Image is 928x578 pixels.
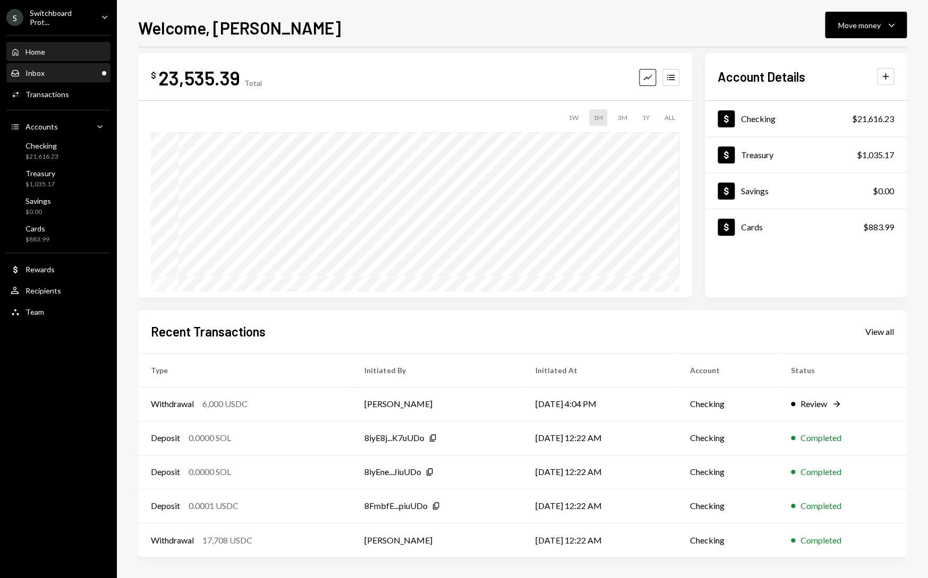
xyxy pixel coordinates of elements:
[25,47,45,56] div: Home
[589,109,607,126] div: 1M
[151,534,194,547] div: Withdrawal
[677,421,778,455] td: Checking
[25,152,58,161] div: $21,616.23
[677,523,778,557] td: Checking
[801,465,841,478] div: Completed
[158,66,240,90] div: 23,535.39
[522,353,677,387] th: Initiated At
[801,499,841,512] div: Completed
[151,70,156,81] div: $
[25,235,49,244] div: $883.99
[25,265,55,274] div: Rewards
[614,109,632,126] div: 3M
[352,523,522,557] td: [PERSON_NAME]
[189,432,231,444] div: 0.0000 SOL
[189,499,239,512] div: 0.0001 USDC
[6,9,23,26] div: S
[801,398,827,410] div: Review
[151,432,180,444] div: Deposit
[6,221,110,246] a: Cards$883.99
[364,465,421,478] div: 8iyEne...JiuUDo
[873,185,894,197] div: $0.00
[151,499,180,512] div: Deposit
[25,141,58,150] div: Checking
[25,307,44,316] div: Team
[244,79,262,88] div: Total
[741,114,776,124] div: Checking
[677,387,778,421] td: Checking
[138,17,341,38] h1: Welcome, [PERSON_NAME]
[522,489,677,523] td: [DATE] 12:22 AM
[522,387,677,421] td: [DATE] 4:04 PM
[705,173,907,209] a: Savings$0.00
[677,489,778,523] td: Checking
[838,20,881,31] div: Move money
[801,534,841,547] div: Completed
[6,302,110,321] a: Team
[6,42,110,61] a: Home
[138,353,352,387] th: Type
[677,455,778,489] td: Checking
[522,523,677,557] td: [DATE] 12:22 AM
[6,166,110,191] a: Treasury$1,035.17
[25,68,45,77] div: Inbox
[865,325,894,337] a: View all
[6,260,110,279] a: Rewards
[718,68,805,85] h2: Account Details
[364,499,428,512] div: 8FmbfE...piuUDo
[564,109,583,126] div: 1W
[638,109,654,126] div: 1Y
[705,209,907,245] a: Cards$883.99
[741,150,773,160] div: Treasury
[151,323,266,340] h2: Recent Transactions
[863,221,894,234] div: $883.99
[865,326,894,337] div: View all
[705,137,907,172] a: Treasury$1,035.17
[25,169,55,178] div: Treasury
[6,193,110,219] a: Savings$0.00
[364,432,424,444] div: 8iyE8j...K7uUDo
[25,180,55,189] div: $1,035.17
[857,149,894,161] div: $1,035.17
[6,84,110,103] a: Transactions
[352,387,522,421] td: [PERSON_NAME]
[6,281,110,300] a: Recipients
[6,63,110,82] a: Inbox
[852,113,894,125] div: $21,616.23
[25,122,58,131] div: Accounts
[677,353,778,387] th: Account
[660,109,679,126] div: ALL
[6,117,110,136] a: Accounts
[25,286,61,295] div: Recipients
[778,353,907,387] th: Status
[741,186,769,196] div: Savings
[705,101,907,136] a: Checking$21,616.23
[25,196,51,205] div: Savings
[6,138,110,163] a: Checking$21,616.23
[825,12,907,38] button: Move money
[202,534,252,547] div: 17,708 USDC
[189,465,231,478] div: 0.0000 SOL
[741,222,763,232] div: Cards
[151,465,180,478] div: Deposit
[151,398,194,410] div: Withdrawal
[25,208,51,217] div: $0.00
[25,224,49,233] div: Cards
[801,432,841,444] div: Completed
[25,90,69,99] div: Transactions
[202,398,248,410] div: 6,000 USDC
[522,455,677,489] td: [DATE] 12:22 AM
[30,8,92,27] div: Switchboard Prot...
[352,353,522,387] th: Initiated By
[522,421,677,455] td: [DATE] 12:22 AM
